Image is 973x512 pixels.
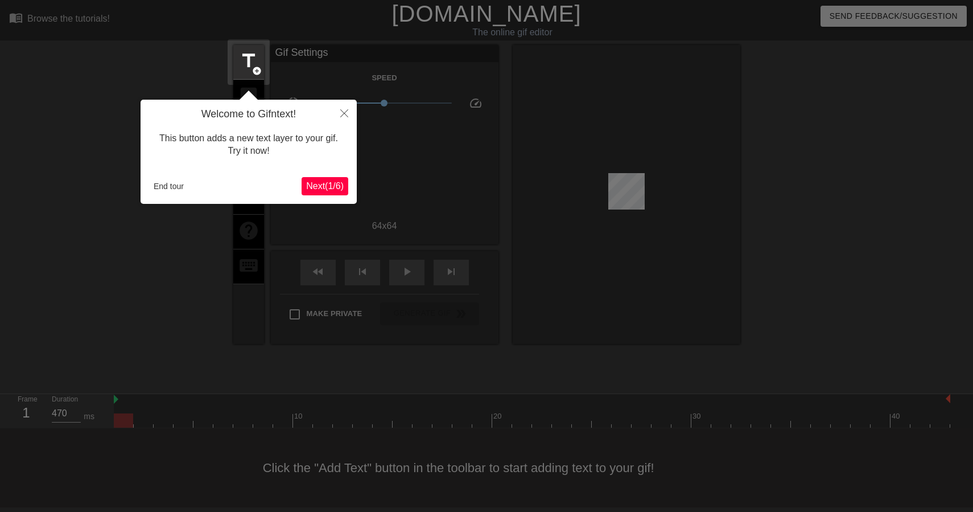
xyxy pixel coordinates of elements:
button: Close [332,100,357,126]
h4: Welcome to Gifntext! [149,108,348,121]
span: Next ( 1 / 6 ) [306,181,344,191]
button: End tour [149,178,188,195]
div: This button adds a new text layer to your gif. Try it now! [149,121,348,169]
button: Next [302,177,348,195]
